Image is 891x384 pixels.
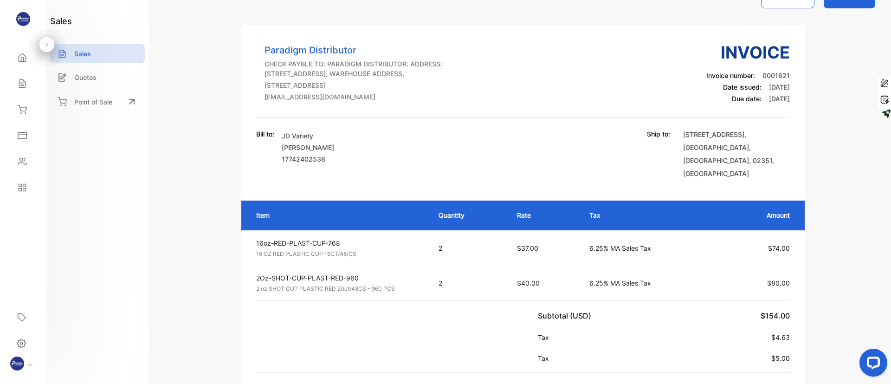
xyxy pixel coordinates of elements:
[538,353,553,363] p: Tax
[10,357,24,371] img: profile
[256,273,422,283] p: 2Oz-SHOT-CUP-PLAST-RED-960
[767,279,790,287] span: $80.00
[74,72,97,82] p: Quotes
[265,59,443,78] p: CHECK PAYBLE TO: PARADIGM DISTRIBUTOR: ADDRESS: [STREET_ADDRESS], WAREHOUSE ADDRESS,
[256,238,422,248] p: 16oz-RED-PLAST-CUP-768
[538,332,553,342] p: Tax
[74,97,112,107] p: Point of Sale
[723,83,762,91] span: Date issued:
[706,72,755,79] span: Invoice number:
[517,210,571,220] p: Rate
[771,354,790,362] span: $5.00
[683,130,744,138] span: [STREET_ADDRESS]
[768,244,790,252] span: $74.00
[50,44,145,63] a: Sales
[732,95,762,103] span: Due date:
[517,244,538,252] span: $37.00
[731,210,790,220] p: Amount
[589,243,712,253] p: 6.25% MA Sales Tax
[16,12,30,26] img: logo
[265,43,443,57] p: Paradigm Distributor
[769,95,790,103] span: [DATE]
[256,210,420,220] p: Item
[50,68,145,87] a: Quotes
[771,333,790,341] span: $4.63
[439,278,498,288] p: 2
[256,250,422,258] p: 16 OZ RED PLASTIC CUP 16CT/48/CS
[265,80,443,90] p: [STREET_ADDRESS]
[74,49,91,59] p: Sales
[762,72,790,79] span: 0001621
[589,210,712,220] p: Tax
[647,129,670,139] p: Ship to:
[769,83,790,91] span: [DATE]
[761,311,790,320] span: $154.00
[517,279,540,287] span: $40.00
[589,278,712,288] p: 6.25% MA Sales Tax
[256,285,422,293] p: 2 oz SHOT CUP PLASTIC RED 20ct/48CS - 960 PCS
[265,92,443,102] p: [EMAIL_ADDRESS][DOMAIN_NAME]
[852,345,891,384] iframe: LiveChat chat widget
[439,210,498,220] p: Quantity
[749,156,772,164] span: , 02351
[439,243,498,253] p: 2
[50,15,72,27] h1: sales
[282,143,334,152] p: [PERSON_NAME]
[282,154,334,164] p: 17742402538
[538,310,595,321] p: Subtotal (USD)
[50,91,145,112] a: Point of Sale
[256,129,274,139] p: Bill to:
[282,131,334,141] p: JD Variety
[706,40,790,65] h3: Invoice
